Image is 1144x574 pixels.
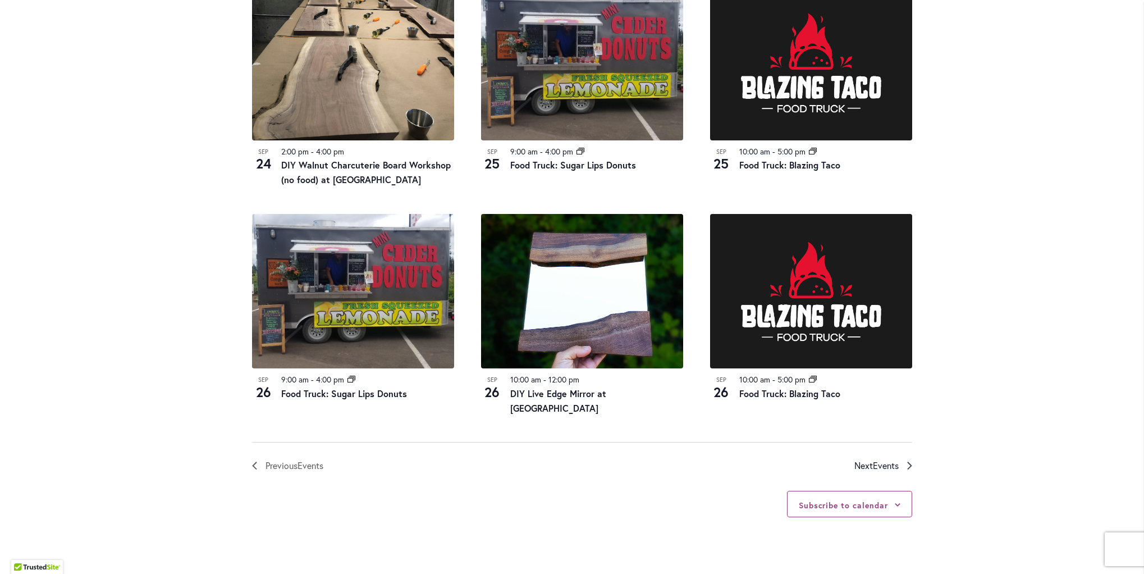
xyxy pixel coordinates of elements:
[316,146,344,157] time: 4:00 pm
[854,458,912,473] a: Next Events
[799,500,888,511] button: Subscribe to calendar
[540,146,543,157] span: -
[281,374,309,385] time: 9:00 am
[710,214,912,368] img: Blazing Taco Food Truck
[481,375,504,385] span: Sep
[510,374,541,385] time: 10:00 am
[739,159,840,171] a: Food Truck: Blazing Taco
[854,458,899,473] span: Next
[548,374,579,385] time: 12:00 pm
[510,159,636,171] a: Food Truck: Sugar Lips Donuts
[481,154,504,173] span: 25
[873,459,899,471] span: Events
[298,459,323,471] span: Events
[252,154,274,173] span: 24
[266,458,323,473] span: Previous
[777,146,806,157] time: 5:00 pm
[281,146,309,157] time: 2:00 pm
[739,374,770,385] time: 10:00 am
[481,147,504,157] span: Sep
[252,382,274,402] span: 26
[252,458,323,473] a: Previous Events
[8,534,40,566] iframe: Launch Accessibility Center
[510,388,606,414] a: DIY Live Edge Mirror at [GEOGRAPHIC_DATA]
[739,388,840,399] a: Food Truck: Blazing Taco
[510,146,538,157] time: 9:00 am
[777,374,806,385] time: 5:00 pm
[316,374,344,385] time: 4:00 pm
[543,374,546,385] span: -
[710,375,733,385] span: Sep
[481,214,683,368] img: 50f20211c98afbc5584179a43ad28f92
[281,159,451,185] a: DIY Walnut Charcuterie Board Workshop (no food) at [GEOGRAPHIC_DATA]
[311,146,314,157] span: -
[710,147,733,157] span: Sep
[252,375,274,385] span: Sep
[252,147,274,157] span: Sep
[481,382,504,402] span: 26
[311,374,314,385] span: -
[739,146,770,157] time: 10:00 am
[772,146,775,157] span: -
[710,154,733,173] span: 25
[252,214,454,368] img: Food Truck: Sugar Lips Apple Cider Donuts
[772,374,775,385] span: -
[545,146,573,157] time: 4:00 pm
[281,388,407,399] a: Food Truck: Sugar Lips Donuts
[710,382,733,402] span: 26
